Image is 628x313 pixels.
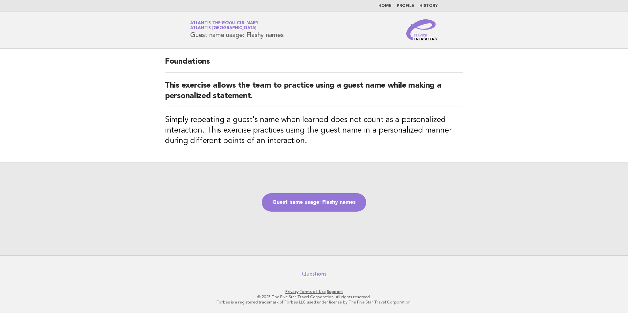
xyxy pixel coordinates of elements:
[300,289,326,294] a: Terms of Use
[165,115,463,146] h3: Simply repeating a guest's name when learned does not count as a personalized interaction. This e...
[190,21,284,38] h1: Guest name usage: Flashy names
[165,80,463,107] h2: This exercise allows the team to practice using a guest name while making a personalized statement.
[378,4,392,8] a: Home
[165,56,463,73] h2: Foundations
[190,26,257,31] span: Atlantis [GEOGRAPHIC_DATA]
[327,289,343,294] a: Support
[406,19,438,40] img: Service Energizers
[419,4,438,8] a: History
[262,193,366,212] a: Guest name usage: Flashy names
[285,289,299,294] a: Privacy
[113,300,515,305] p: Forbes is a registered trademark of Forbes LLC used under license by The Five Star Travel Corpora...
[397,4,414,8] a: Profile
[302,271,326,277] a: Questions
[190,21,258,30] a: Atlantis the Royal CulinaryAtlantis [GEOGRAPHIC_DATA]
[113,294,515,300] p: © 2025 The Five Star Travel Corporation. All rights reserved.
[113,289,515,294] p: · ·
